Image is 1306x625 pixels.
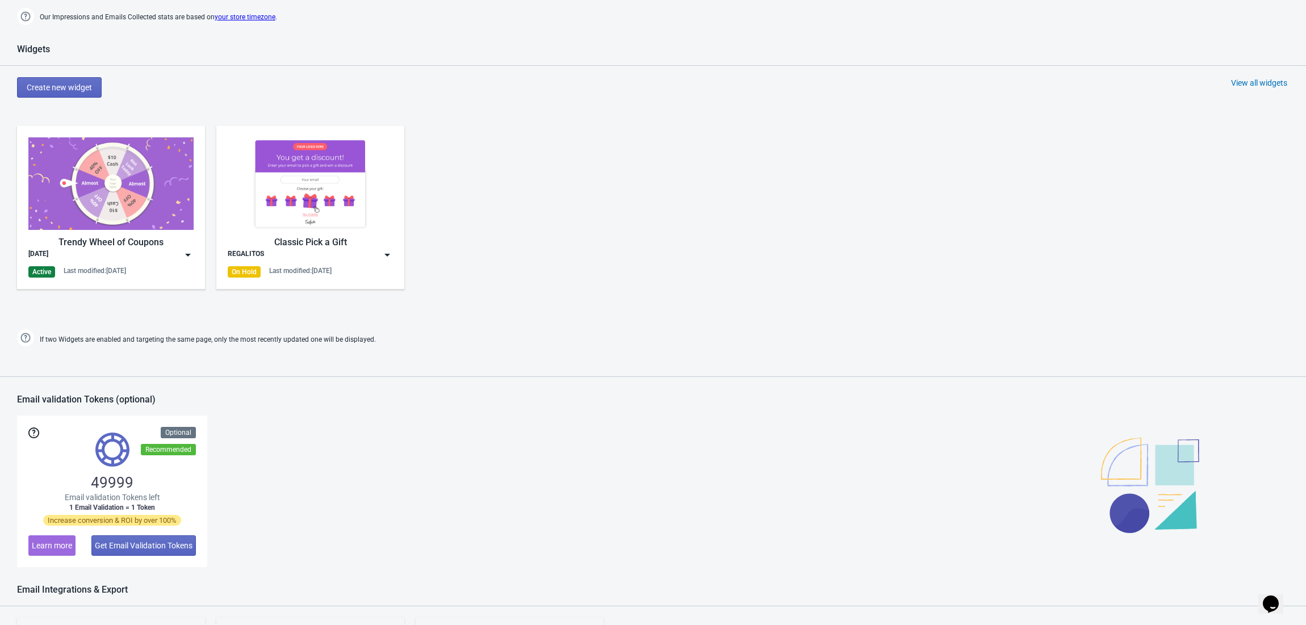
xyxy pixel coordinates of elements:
button: Get Email Validation Tokens [91,535,196,556]
div: On Hold [228,266,261,278]
div: Recommended [141,444,196,455]
div: Last modified: [DATE] [269,266,332,275]
div: REGALITOS [228,249,264,261]
div: Optional [161,427,196,438]
img: dropdown.png [382,249,393,261]
img: help.png [17,8,34,25]
div: [DATE] [28,249,48,261]
span: If two Widgets are enabled and targeting the same page, only the most recently updated one will b... [40,330,376,349]
span: Our Impressions and Emails Collected stats are based on . [40,8,277,27]
span: 1 Email Validation = 1 Token [69,503,155,512]
span: Create new widget [27,83,92,92]
img: help.png [17,329,34,346]
a: your store timezone [215,13,275,21]
button: Learn more [28,535,76,556]
img: illustration.svg [1101,438,1199,533]
img: gift_game.jpg [228,137,393,230]
button: Create new widget [17,77,102,98]
span: Learn more [32,541,72,550]
img: trendy_game.png [28,137,194,230]
iframe: chat widget [1258,580,1295,614]
span: 49999 [91,473,133,492]
div: Active [28,266,55,278]
img: tokens.svg [95,433,129,467]
span: Increase conversion & ROI by over 100% [43,515,181,526]
div: Last modified: [DATE] [64,266,126,275]
img: dropdown.png [182,249,194,261]
span: Email validation Tokens left [65,492,160,503]
div: Trendy Wheel of Coupons [28,236,194,249]
div: Classic Pick a Gift [228,236,393,249]
div: View all widgets [1231,77,1287,89]
span: Get Email Validation Tokens [95,541,192,550]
